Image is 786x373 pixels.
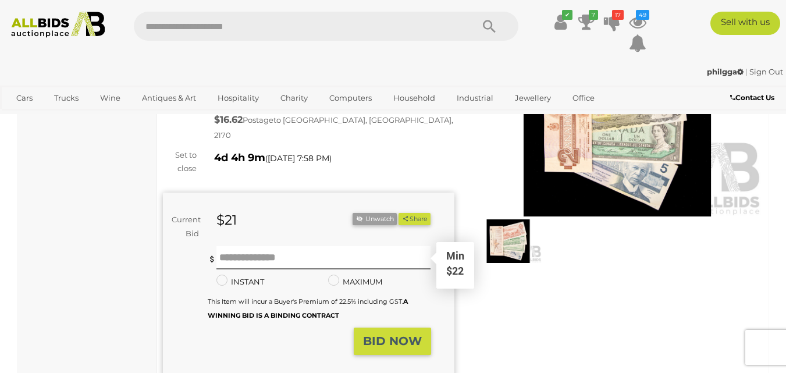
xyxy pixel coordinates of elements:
small: This Item will incur a Buyer's Premium of 22.5% including GST. [208,297,408,319]
strong: $21 [216,212,237,228]
img: Canada 1954, 1973, 1974. 1986 (2) Notes. A/UNC. [472,29,763,217]
div: Postage [214,112,454,142]
a: Charity [273,88,315,108]
button: Search [460,12,518,41]
a: Wine [93,88,128,108]
a: 7 [578,12,595,33]
div: Set to close [154,148,205,176]
span: | [745,67,748,76]
label: INSTANT [216,275,264,289]
button: Unwatch [353,213,397,225]
img: Canada 1954, 1973, 1974. 1986 (2) Notes. A/UNC. [475,219,542,262]
span: to [GEOGRAPHIC_DATA], [GEOGRAPHIC_DATA], 2170 [214,115,453,140]
i: 17 [612,10,624,20]
span: ( ) [265,154,332,163]
a: Hospitality [210,88,266,108]
a: Jewellery [507,88,559,108]
i: ✔ [562,10,572,20]
a: Trucks [47,88,86,108]
a: 49 [629,12,646,33]
i: 7 [589,10,598,20]
a: ✔ [552,12,570,33]
a: Sign Out [749,67,783,76]
a: Antiques & Art [134,88,204,108]
a: Office [565,88,602,108]
span: [DATE] 7:58 PM [268,153,329,164]
a: philgga [707,67,745,76]
b: A WINNING BID IS A BINDING CONTRACT [208,297,408,319]
button: BID NOW [354,328,431,355]
a: Cars [9,88,40,108]
div: Min $22 [438,248,473,287]
a: Sell with us [710,12,780,35]
img: Allbids.com.au [6,12,111,38]
button: Share [399,213,431,225]
a: [GEOGRAPHIC_DATA] [54,108,152,127]
b: Contact Us [730,93,774,102]
strong: BID NOW [363,334,422,348]
a: Household [386,88,443,108]
strong: 4d 4h 9m [214,151,265,164]
a: Industrial [449,88,501,108]
a: Contact Us [730,91,777,104]
a: 17 [603,12,621,33]
div: Current Bid [163,213,208,240]
a: Computers [322,88,379,108]
label: MAXIMUM [328,275,382,289]
strong: $16.62 [214,114,243,125]
a: Sports [9,108,48,127]
li: Unwatch this item [353,213,397,225]
strong: philgga [707,67,744,76]
i: 49 [636,10,649,20]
